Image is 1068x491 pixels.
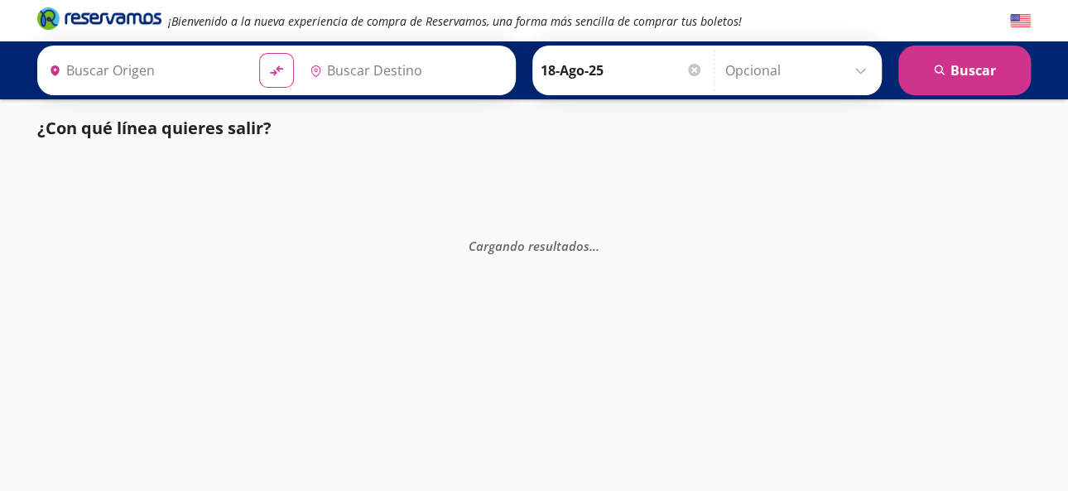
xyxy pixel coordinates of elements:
[725,50,873,91] input: Opcional
[42,50,246,91] input: Buscar Origen
[469,237,599,253] em: Cargando resultados
[168,13,742,29] em: ¡Bienvenido a la nueva experiencia de compra de Reservamos, una forma más sencilla de comprar tus...
[596,237,599,253] span: .
[898,46,1031,95] button: Buscar
[37,6,161,31] i: Brand Logo
[593,237,596,253] span: .
[589,237,593,253] span: .
[37,116,272,141] p: ¿Con qué línea quieres salir?
[541,50,703,91] input: Elegir Fecha
[1010,11,1031,31] button: English
[303,50,507,91] input: Buscar Destino
[37,6,161,36] a: Brand Logo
